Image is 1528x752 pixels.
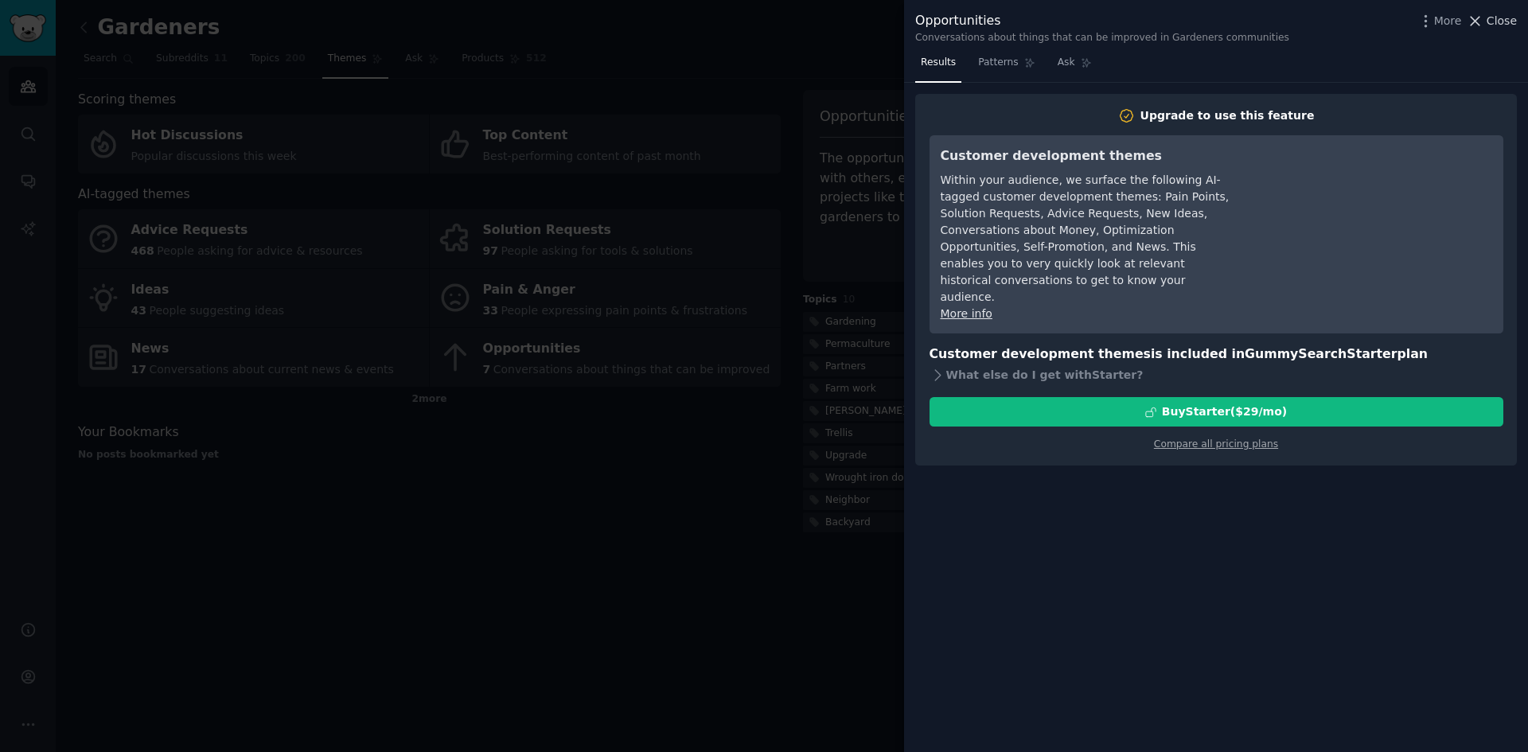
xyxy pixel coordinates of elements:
[930,364,1503,386] div: What else do I get with Starter ?
[941,307,992,320] a: More info
[1245,346,1397,361] span: GummySearch Starter
[1162,403,1287,420] div: Buy Starter ($ 29 /mo )
[1487,13,1517,29] span: Close
[930,397,1503,427] button: BuyStarter($29/mo)
[1052,50,1097,83] a: Ask
[978,56,1018,70] span: Patterns
[1154,438,1278,450] a: Compare all pricing plans
[941,172,1231,306] div: Within your audience, we surface the following AI-tagged customer development themes: Pain Points...
[941,146,1231,166] h3: Customer development themes
[973,50,1040,83] a: Patterns
[1434,13,1462,29] span: More
[1058,56,1075,70] span: Ask
[915,31,1289,45] div: Conversations about things that can be improved in Gardeners communities
[921,56,956,70] span: Results
[915,50,961,83] a: Results
[930,345,1503,364] h3: Customer development themes is included in plan
[915,11,1289,31] div: Opportunities
[1253,146,1492,266] iframe: YouTube video player
[1140,107,1315,124] div: Upgrade to use this feature
[1467,13,1517,29] button: Close
[1417,13,1462,29] button: More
